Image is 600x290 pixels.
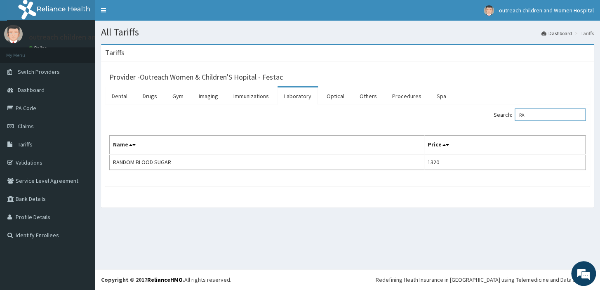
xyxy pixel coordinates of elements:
span: Dashboard [18,86,45,94]
label: Search: [494,108,586,121]
div: Chat with us now [43,46,139,57]
div: Minimize live chat window [135,4,155,24]
th: Name [110,136,424,155]
h3: Tariffs [105,49,125,57]
a: RelianceHMO [147,276,183,283]
input: Search: [515,108,586,121]
td: RANDOM BLOOD SUGAR [110,154,424,170]
a: Optical [320,87,351,105]
strong: Copyright © 2017 . [101,276,184,283]
span: outreach children and Women Hospital [499,7,594,14]
a: Dashboard [541,30,572,37]
img: User Image [484,5,494,16]
h3: Provider - Outreach Women & Children'S Hopital - Festac [109,73,283,81]
a: Imaging [192,87,225,105]
a: Others [353,87,384,105]
a: Gym [166,87,190,105]
span: Claims [18,123,34,130]
li: Tariffs [573,30,594,37]
footer: All rights reserved. [95,269,600,290]
textarea: Type your message and hit 'Enter' [4,198,157,227]
img: User Image [4,25,23,43]
td: 1320 [424,154,585,170]
a: Dental [105,87,134,105]
div: Redefining Heath Insurance in [GEOGRAPHIC_DATA] using Telemedicine and Data Science! [376,276,594,284]
th: Price [424,136,585,155]
a: Procedures [386,87,428,105]
a: Drugs [136,87,164,105]
a: Spa [430,87,453,105]
span: Tariffs [18,141,33,148]
a: Online [29,45,49,51]
p: outreach children and Women Hospital [29,33,154,41]
span: We're online! [48,90,114,174]
a: Laboratory [278,87,318,105]
img: d_794563401_company_1708531726252_794563401 [15,41,33,62]
h1: All Tariffs [101,27,594,38]
span: Switch Providers [18,68,60,75]
a: Immunizations [227,87,275,105]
